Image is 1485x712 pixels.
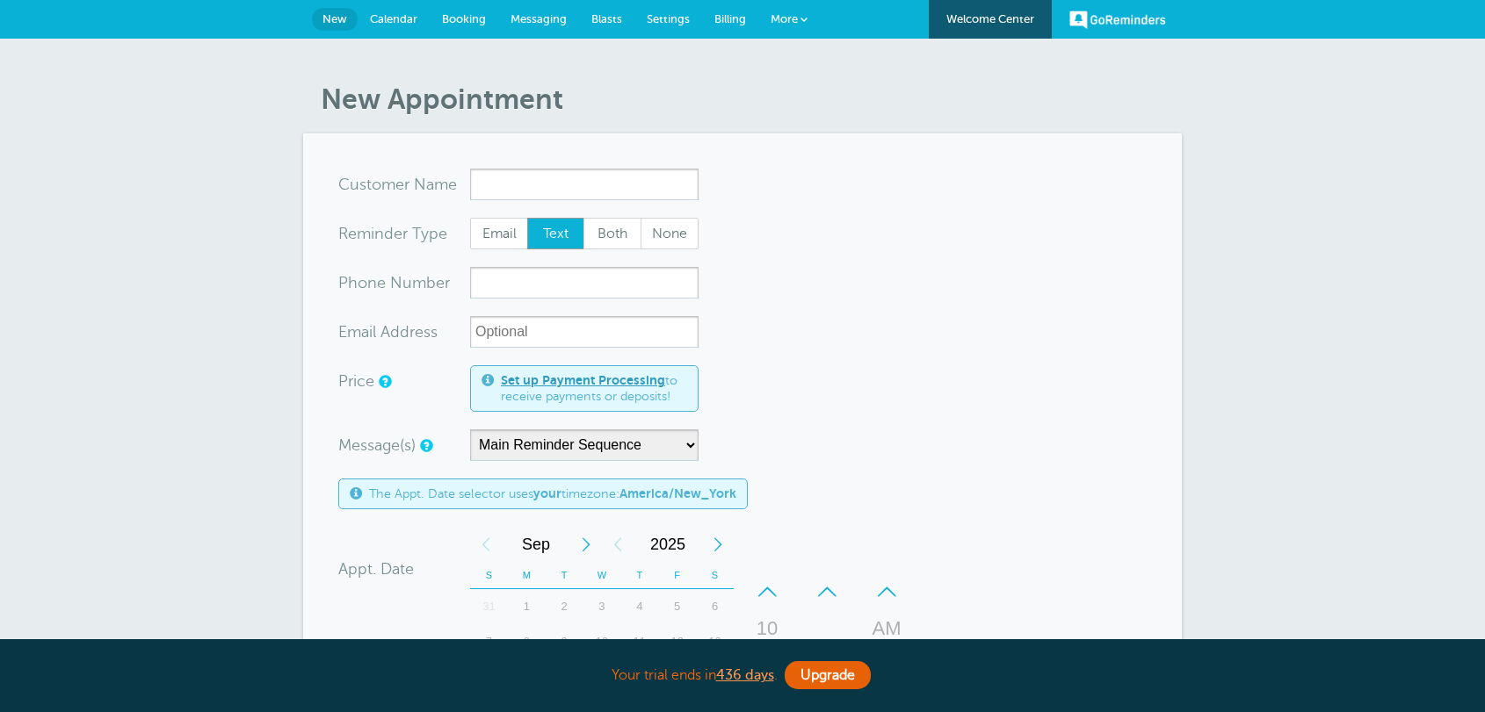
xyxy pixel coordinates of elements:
[716,667,774,683] a: 436 days
[620,624,658,659] div: Thursday, September 11
[501,373,665,387] a: Set up Payment Processing
[379,376,389,387] a: An optional price for the appointment. If you set a price, you can include a payment link in your...
[641,218,699,249] label: None
[501,373,687,404] span: to receive payments or deposits!
[338,176,366,192] span: Cus
[696,589,734,624] div: 6
[546,589,583,624] div: 2
[658,589,696,624] div: 5
[338,267,470,298] div: mber
[470,218,528,249] label: Email
[641,219,698,248] span: None
[338,275,367,291] span: Pho
[714,12,746,25] span: Billing
[470,562,508,589] th: S
[508,562,546,589] th: M
[338,373,374,389] label: Price
[470,527,502,562] div: Previous Month
[303,657,1182,694] div: Your trial ends in .
[583,562,621,589] th: W
[546,624,583,659] div: 9
[527,218,585,249] label: Text
[658,624,696,659] div: Friday, September 12
[584,219,641,248] span: Both
[369,324,409,340] span: il Add
[470,589,508,624] div: Sunday, August 31
[696,589,734,624] div: Saturday, September 6
[511,12,567,25] span: Messaging
[338,324,369,340] span: Ema
[785,661,871,689] a: Upgrade
[546,624,583,659] div: Tuesday, September 9
[620,589,658,624] div: Thursday, September 4
[746,611,788,646] div: 10
[312,8,358,31] a: New
[508,589,546,624] div: 1
[546,589,583,624] div: Tuesday, September 2
[620,562,658,589] th: T
[702,527,734,562] div: Next Year
[696,624,734,659] div: Saturday, September 13
[570,527,602,562] div: Next Month
[321,83,1182,116] h1: New Appointment
[470,589,508,624] div: 31
[470,624,508,659] div: Sunday, September 7
[634,527,702,562] span: 2025
[338,169,470,200] div: ame
[591,12,622,25] span: Blasts
[583,218,641,249] label: Both
[619,486,736,500] b: America/New_York
[470,316,699,348] input: Optional
[338,316,470,348] div: ress
[647,12,690,25] span: Settings
[620,589,658,624] div: 4
[658,624,696,659] div: 12
[322,12,347,25] span: New
[367,275,412,291] span: ne Nu
[366,176,426,192] span: tomer N
[583,589,621,624] div: 3
[338,437,416,453] label: Message(s)
[370,12,417,25] span: Calendar
[338,226,447,241] label: Reminder Type
[546,562,583,589] th: T
[442,12,486,25] span: Booking
[508,589,546,624] div: Monday, September 1
[602,527,634,562] div: Previous Year
[470,624,508,659] div: 7
[369,486,736,501] span: The Appt. Date selector uses timezone:
[771,12,798,25] span: More
[658,562,696,589] th: F
[866,611,908,646] div: AM
[583,589,621,624] div: Wednesday, September 3
[583,624,621,659] div: 10
[583,624,621,659] div: Wednesday, September 10
[533,486,561,500] b: your
[620,624,658,659] div: 11
[502,527,570,562] span: September
[528,219,584,248] span: Text
[420,440,431,451] a: Simple templates and custom messages will use the reminder schedule set under Settings > Reminder...
[696,562,734,589] th: S
[658,589,696,624] div: Friday, September 5
[471,219,527,248] span: Email
[508,624,546,659] div: Monday, September 8
[338,561,414,577] label: Appt. Date
[696,624,734,659] div: 13
[508,624,546,659] div: 8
